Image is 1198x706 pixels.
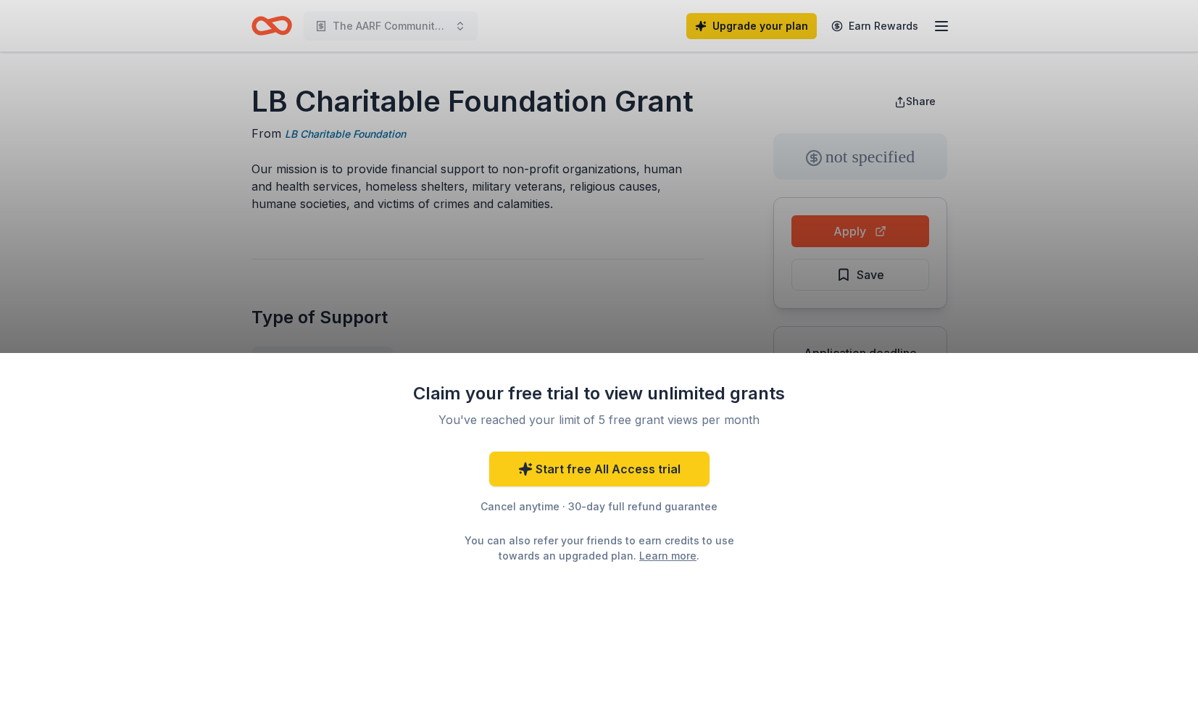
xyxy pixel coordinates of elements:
[452,533,747,563] div: You can also refer your friends to earn credits to use towards an upgraded plan. .
[639,548,696,563] a: Learn more
[411,382,788,405] div: Claim your free trial to view unlimited grants
[428,411,770,428] div: You've reached your limit of 5 free grant views per month
[411,498,788,515] div: Cancel anytime · 30-day full refund guarantee
[489,452,710,486] a: Start free All Access trial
